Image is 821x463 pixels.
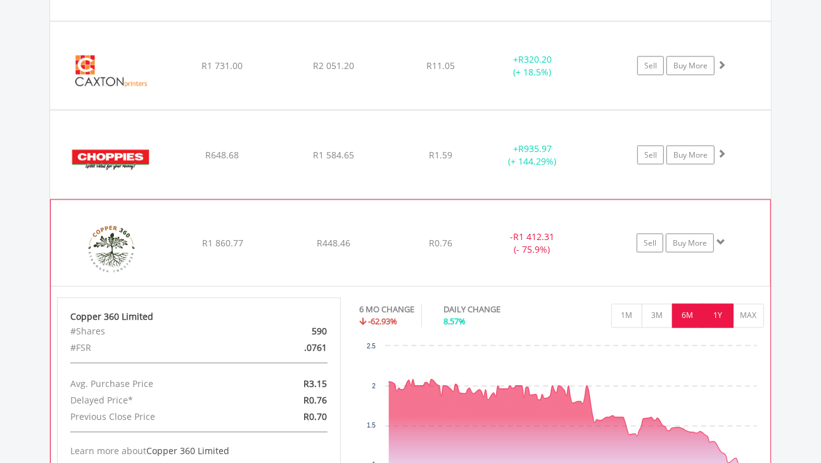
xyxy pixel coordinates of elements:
a: Sell [637,146,664,165]
span: R935.97 [518,143,552,155]
div: #Shares [61,324,245,340]
span: R0.76 [303,395,327,407]
div: .0761 [245,340,336,357]
a: Sell [637,56,664,75]
div: + (+ 18.5%) [485,53,580,79]
div: DAILY CHANGE [444,304,545,316]
div: Delayed Price* [61,393,245,409]
span: R1.59 [429,149,452,161]
div: Learn more about [70,445,328,458]
div: 6 MO CHANGE [360,304,415,316]
div: #FSR [61,340,245,357]
span: R1 412.31 [513,231,554,243]
span: R448.46 [317,237,350,249]
text: 2 [372,383,376,390]
img: EQU.ZA.CAT.png [56,38,165,106]
button: 1Y [703,304,734,328]
button: MAX [733,304,764,328]
span: -62.93% [369,316,398,327]
img: EQU.ZA.CHP.png [56,127,165,195]
span: R648.68 [205,149,239,161]
text: 1.5 [367,422,376,429]
span: R1 860.77 [202,237,243,249]
div: Previous Close Price [61,409,245,426]
div: - (- 75.9%) [485,231,580,256]
a: Sell [637,234,663,253]
span: Copper 360 Limited [146,445,229,457]
div: Avg. Purchase Price [61,376,245,393]
button: 1M [611,304,642,328]
text: 2.5 [367,343,376,350]
span: R0.70 [303,411,327,423]
span: R0.76 [429,237,452,249]
a: Buy More [666,56,715,75]
span: R11.05 [426,60,455,72]
div: Copper 360 Limited [70,311,328,324]
span: 8.57% [444,316,466,327]
span: R3.15 [303,378,327,390]
a: Buy More [666,146,715,165]
button: 3M [642,304,673,328]
span: R2 051.20 [313,60,354,72]
img: EQU.ZA.CPR.png [57,216,166,283]
a: Buy More [666,234,714,253]
span: R1 731.00 [201,60,243,72]
span: R1 584.65 [313,149,354,161]
div: 590 [245,324,336,340]
div: + (+ 144.29%) [485,143,580,168]
span: R320.20 [518,53,552,65]
button: 6M [672,304,703,328]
